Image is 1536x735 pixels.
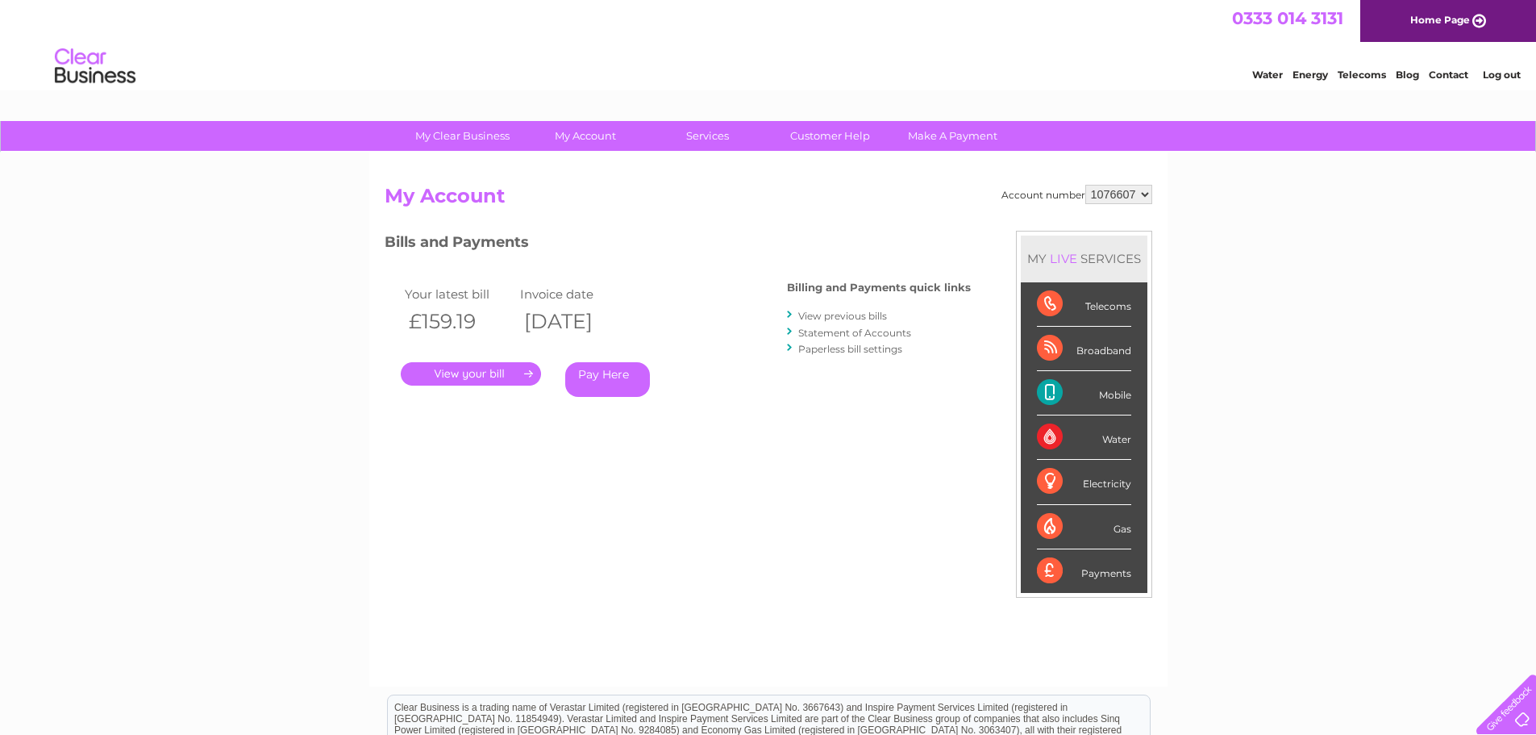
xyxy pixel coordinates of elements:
[1037,416,1131,460] div: Water
[798,327,911,339] a: Statement of Accounts
[1037,327,1131,371] div: Broadband
[565,362,650,397] a: Pay Here
[516,283,632,305] td: Invoice date
[1252,69,1283,81] a: Water
[54,42,136,91] img: logo.png
[1037,282,1131,327] div: Telecoms
[798,310,887,322] a: View previous bills
[385,185,1152,215] h2: My Account
[401,362,541,386] a: .
[401,283,517,305] td: Your latest bill
[1292,69,1328,81] a: Energy
[886,121,1019,151] a: Make A Payment
[764,121,897,151] a: Customer Help
[1001,185,1152,204] div: Account number
[1047,251,1080,266] div: LIVE
[1037,460,1131,504] div: Electricity
[396,121,529,151] a: My Clear Business
[1232,8,1343,28] a: 0333 014 3131
[1037,549,1131,593] div: Payments
[401,305,517,338] th: £159.19
[518,121,651,151] a: My Account
[1429,69,1468,81] a: Contact
[1338,69,1386,81] a: Telecoms
[385,231,971,259] h3: Bills and Payments
[388,9,1150,78] div: Clear Business is a trading name of Verastar Limited (registered in [GEOGRAPHIC_DATA] No. 3667643...
[516,305,632,338] th: [DATE]
[1037,505,1131,549] div: Gas
[641,121,774,151] a: Services
[798,343,902,355] a: Paperless bill settings
[1483,69,1521,81] a: Log out
[1037,371,1131,416] div: Mobile
[1396,69,1419,81] a: Blog
[1021,236,1147,282] div: MY SERVICES
[787,282,971,294] h4: Billing and Payments quick links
